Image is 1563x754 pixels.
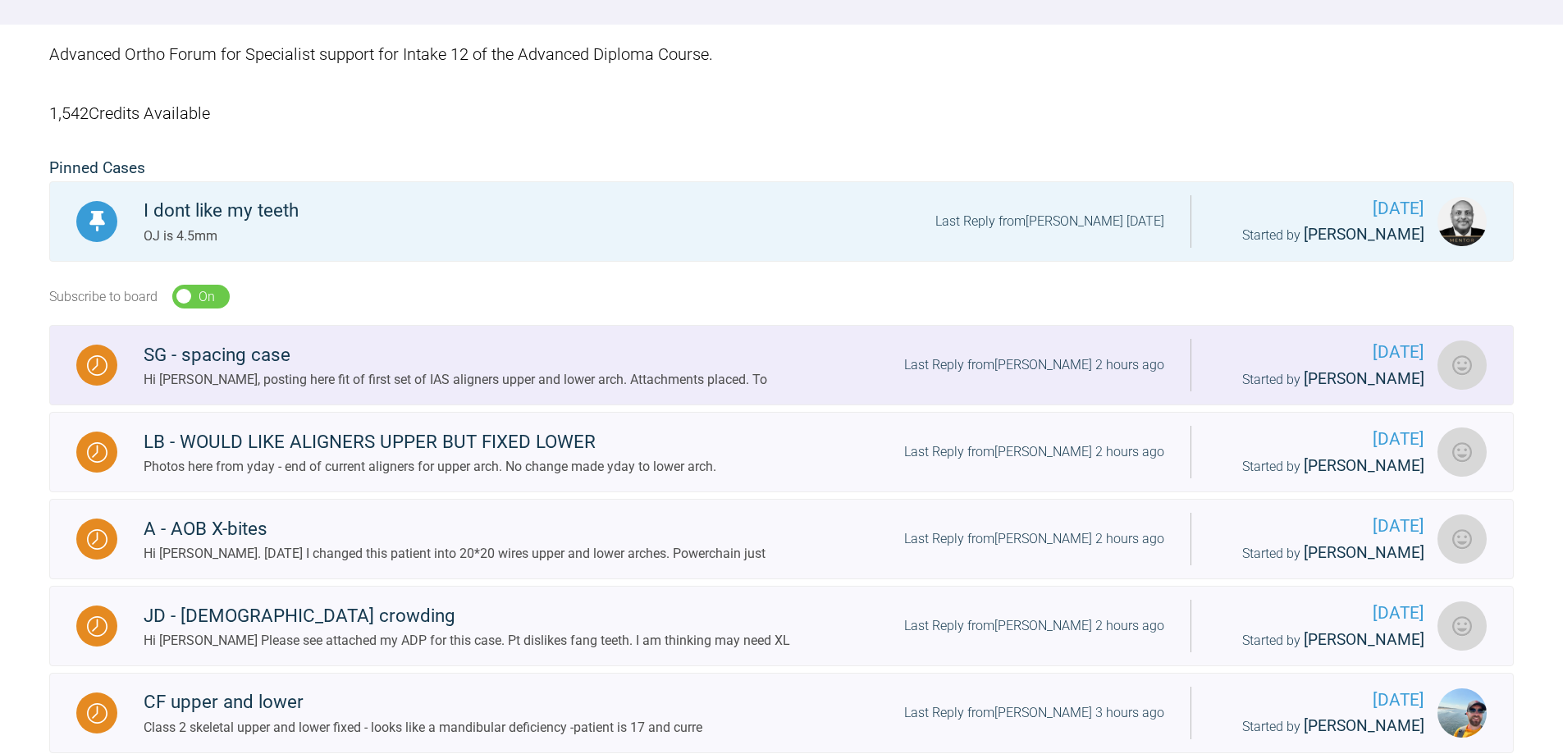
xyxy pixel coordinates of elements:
span: [DATE] [1218,687,1424,714]
span: [PERSON_NAME] [1304,543,1424,562]
div: Last Reply from [PERSON_NAME] [DATE] [935,211,1164,232]
span: [DATE] [1218,513,1424,540]
div: A - AOB X-bites [144,514,766,544]
div: Last Reply from [PERSON_NAME] 2 hours ago [904,354,1164,376]
a: WaitingSG - spacing caseHi [PERSON_NAME], posting here fit of first set of IAS aligners upper and... [49,325,1514,405]
div: Advanced Ortho Forum for Specialist support for Intake 12 of the Advanced Diploma Course. [49,25,1514,84]
img: Pinned [87,211,107,231]
div: CF upper and lower [144,688,702,717]
span: [DATE] [1218,339,1424,366]
span: [PERSON_NAME] [1304,225,1424,244]
div: Last Reply from [PERSON_NAME] 2 hours ago [904,441,1164,463]
a: WaitingJD - [DEMOGRAPHIC_DATA] crowdingHi [PERSON_NAME] Please see attached my ADP for this case.... [49,586,1514,666]
div: Started by [1218,454,1424,479]
a: WaitingCF upper and lowerClass 2 skeletal upper and lower fixed - looks like a mandibular deficie... [49,673,1514,753]
div: Subscribe to board [49,286,158,308]
div: Last Reply from [PERSON_NAME] 3 hours ago [904,702,1164,724]
a: PinnedI dont like my teethOJ is 4.5mmLast Reply from[PERSON_NAME] [DATE][DATE]Started by [PERSON_... [49,181,1514,262]
div: OJ is 4.5mm [144,226,299,247]
img: Sarah Gatley [1437,514,1487,564]
span: [PERSON_NAME] [1304,369,1424,388]
div: Hi [PERSON_NAME], posting here fit of first set of IAS aligners upper and lower arch. Attachments... [144,369,767,391]
div: Class 2 skeletal upper and lower fixed - looks like a mandibular deficiency -patient is 17 and curre [144,717,702,738]
span: [PERSON_NAME] [1304,716,1424,735]
img: Waiting [87,529,107,550]
div: Started by [1218,628,1424,653]
div: 1,542 Credits Available [49,84,1514,143]
div: I dont like my teeth [144,196,299,226]
img: Waiting [87,355,107,376]
h2: Pinned Cases [49,156,1514,181]
div: Started by [1218,541,1424,566]
div: Photos here from yday - end of current aligners for upper arch. No change made yday to lower arch. [144,456,716,478]
img: Waiting [87,616,107,637]
div: Last Reply from [PERSON_NAME] 2 hours ago [904,615,1164,637]
span: [PERSON_NAME] [1304,456,1424,475]
span: [DATE] [1218,195,1424,222]
a: WaitingA - AOB X-bitesHi [PERSON_NAME]. [DATE] I changed this patient into 20*20 wires upper and ... [49,499,1514,579]
span: [DATE] [1218,426,1424,453]
img: Sarah Gatley [1437,340,1487,390]
img: Sarah Gatley [1437,427,1487,477]
div: Hi [PERSON_NAME]. [DATE] I changed this patient into 20*20 wires upper and lower arches. Powercha... [144,543,766,564]
img: Sarah Gatley [1437,601,1487,651]
div: Last Reply from [PERSON_NAME] 2 hours ago [904,528,1164,550]
div: Started by [1218,714,1424,739]
div: JD - [DEMOGRAPHIC_DATA] crowding [144,601,790,631]
img: Waiting [87,442,107,463]
div: Started by [1218,222,1424,248]
div: LB - WOULD LIKE ALIGNERS UPPER BUT FIXED LOWER [144,427,716,457]
img: Waiting [87,703,107,724]
a: WaitingLB - WOULD LIKE ALIGNERS UPPER BUT FIXED LOWERPhotos here from yday - end of current align... [49,412,1514,492]
img: Owen Walls [1437,688,1487,738]
div: SG - spacing case [144,340,767,370]
img: Utpalendu Bose [1437,197,1487,246]
span: [PERSON_NAME] [1304,630,1424,649]
span: [DATE] [1218,600,1424,627]
div: Started by [1218,367,1424,392]
div: Hi [PERSON_NAME] Please see attached my ADP for this case. Pt dislikes fang teeth. I am thinking ... [144,630,790,651]
div: On [199,286,215,308]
